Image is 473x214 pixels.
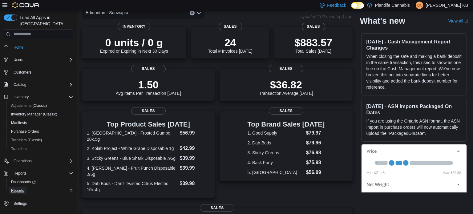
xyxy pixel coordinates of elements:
[208,36,252,54] div: Total # Invoices [DATE]
[131,107,166,115] span: Sales
[1,55,76,64] button: Users
[9,119,29,127] a: Manifests
[248,159,304,166] dt: 4. Back Forty
[118,23,151,30] span: Inventory
[294,36,332,49] p: $883.57
[1,43,76,52] button: Home
[248,121,325,128] h3: Top Brand Sales [DATE]
[366,53,462,90] p: When closing the safe and making a bank deposit in the same transaction, this used to show as one...
[1,93,76,101] button: Inventory
[11,170,73,177] span: Reports
[6,144,76,153] button: Transfers
[14,70,31,75] span: Customers
[14,159,32,164] span: Operations
[1,68,76,77] button: Customers
[219,23,242,30] span: Sales
[14,201,27,206] span: Settings
[366,103,462,115] h3: [DATE] - ASN Imports Packaged On Dates
[417,2,422,9] span: LK
[14,95,29,99] span: Inventory
[11,157,73,165] span: Operations
[14,171,26,176] span: Reports
[11,199,73,207] span: Settings
[306,139,325,147] dd: $79.96
[11,103,47,108] span: Adjustments (Classic)
[9,145,73,152] span: Transfers
[248,130,304,136] dt: 1. Good Supply
[6,119,76,127] button: Manifests
[11,81,29,88] button: Catalog
[1,157,76,165] button: Operations
[11,68,73,76] span: Customers
[116,79,181,96] div: Avg Items Per Transaction [DATE]
[248,169,304,176] dt: 5. [GEOGRAPHIC_DATA]
[416,2,423,9] div: Liam KB
[9,136,44,144] a: Transfers (Classic)
[412,2,414,9] p: |
[426,2,468,9] p: [PERSON_NAME] KB
[259,79,313,96] div: Transaction Average [DATE]
[87,165,177,177] dt: 4. [PERSON_NAME] - Fruit Punch Disposable .95g
[87,180,177,193] dt: 5. Dab Bods - Dartz Twisted Citrus Electric 10x.4g
[9,128,73,135] span: Purchase Orders
[6,101,76,110] button: Adjustments (Classic)
[11,43,73,51] span: Home
[11,157,34,165] button: Operations
[131,65,166,72] span: Sales
[360,16,405,26] h2: What's new
[366,118,462,136] p: If you are using the Ontario ASN format, the ASN Import in purchase orders will now automatically...
[9,145,29,152] a: Transfers
[306,159,325,166] dd: $75.98
[11,138,42,143] span: Transfers (Classic)
[9,119,73,127] span: Manifests
[17,14,73,27] span: Load All Apps in [GEOGRAPHIC_DATA]
[6,127,76,136] button: Purchase Orders
[351,2,364,9] input: Dark Mode
[11,200,29,207] a: Settings
[9,128,42,135] a: Purchase Orders
[180,164,210,172] dd: $39.99
[9,178,73,186] span: Dashboards
[11,56,26,63] button: Users
[448,18,468,23] a: View allExternal link
[14,82,26,87] span: Catalog
[306,129,325,137] dd: $79.97
[248,140,304,146] dt: 2. Dab Bods
[11,44,26,51] a: Home
[11,81,73,88] span: Catalog
[327,2,346,8] span: Feedback
[6,178,76,186] a: Dashboards
[11,180,36,184] span: Dashboards
[14,45,23,50] span: Home
[180,129,210,137] dd: $56.99
[11,120,27,125] span: Manifests
[87,121,210,128] h3: Top Product Sales [DATE]
[87,130,177,142] dt: 1. [GEOGRAPHIC_DATA] - Frosted Gumbo 20x.5g
[464,19,468,23] svg: External link
[9,102,49,109] a: Adjustments (Classic)
[375,2,410,9] p: Plantlife Cannabis
[259,79,313,91] p: $36.82
[11,170,29,177] button: Reports
[11,69,34,76] a: Customers
[14,57,23,62] span: Users
[9,111,73,118] span: Inventory Manager (Classic)
[6,136,76,144] button: Transfers (Classic)
[208,36,252,49] p: 24
[1,80,76,89] button: Catalog
[9,136,73,144] span: Transfers (Classic)
[6,110,76,119] button: Inventory Manager (Classic)
[248,150,304,156] dt: 3. Sticky Greens
[366,38,462,51] h3: [DATE] - Cash Management Report Changes
[301,23,325,30] span: Sales
[200,204,234,212] span: Sales
[11,56,73,63] span: Users
[11,93,31,101] button: Inventory
[180,180,210,187] dd: $39.98
[180,145,210,152] dd: $42.99
[11,112,57,117] span: Inventory Manager (Classic)
[9,187,26,194] a: Reports
[294,36,332,54] div: Total Sales [DATE]
[6,186,76,195] button: Reports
